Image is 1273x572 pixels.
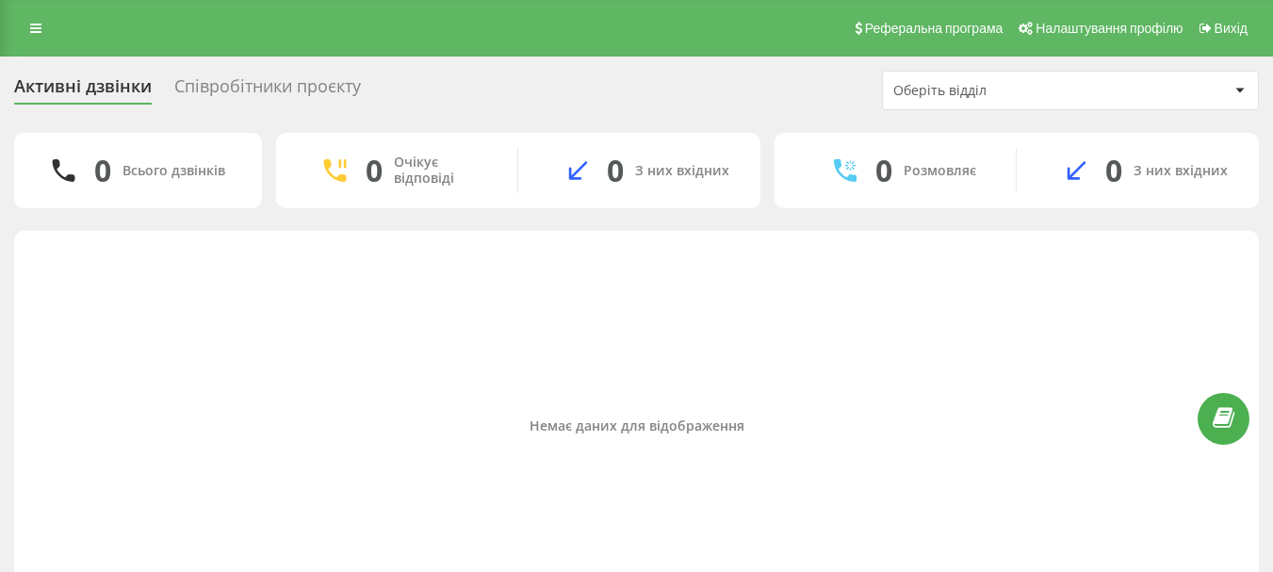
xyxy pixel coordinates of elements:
div: Активні дзвінки [14,76,152,106]
div: 0 [607,153,624,188]
div: З них вхідних [635,163,729,179]
div: 0 [875,153,892,188]
div: Розмовляє [904,163,976,179]
div: Всього дзвінків [122,163,225,179]
div: 0 [1105,153,1122,188]
div: Співробітники проєкту [174,76,361,106]
span: Реферальна програма [865,21,1004,36]
span: Вихід [1215,21,1248,36]
div: З них вхідних [1134,163,1228,179]
span: Налаштування профілю [1036,21,1183,36]
div: 0 [94,153,111,188]
div: 0 [366,153,383,188]
div: Немає даних для відображення [29,418,1244,434]
div: Очікує відповіді [394,155,489,187]
div: Оберіть відділ [893,83,1118,99]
